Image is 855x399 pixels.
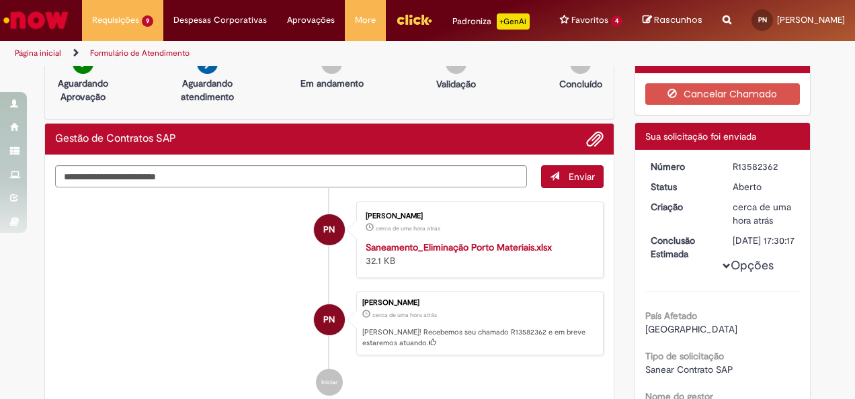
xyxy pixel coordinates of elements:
b: País Afetado [645,310,697,322]
p: [PERSON_NAME]! Recebemos seu chamado R13582362 e em breve estaremos atuando. [362,327,596,348]
a: Página inicial [15,48,61,58]
div: Aberto [733,180,795,193]
span: Despesas Corporativas [173,13,267,27]
a: Saneamento_Eliminação Porto Materiais.xlsx [366,241,552,253]
span: Enviar [569,171,595,183]
textarea: Digite sua mensagem aqui... [55,165,527,187]
div: Paula Franciosi Nardini [314,214,345,245]
span: [GEOGRAPHIC_DATA] [645,323,737,335]
dt: Conclusão Estimada [641,234,723,261]
dt: Status [641,180,723,193]
p: +GenAi [497,13,530,30]
time: 30/09/2025 15:30:12 [733,201,791,226]
img: ServiceNow [1,7,71,34]
span: Sanear Contrato SAP [645,363,733,375]
span: Sua solicitação foi enviada [645,130,756,142]
span: Favoritos [571,13,608,27]
div: 32.1 KB [366,240,589,267]
div: [PERSON_NAME] [366,212,589,220]
p: Em andamento [300,77,364,90]
span: PN [323,304,335,336]
a: Rascunhos [643,14,702,27]
p: Concluído [559,77,602,91]
h2: Gestão de Contratos SAP Histórico de tíquete [55,133,176,145]
dt: Criação [641,200,723,214]
span: PN [758,15,767,24]
time: 30/09/2025 15:30:12 [372,311,437,319]
button: Adicionar anexos [586,130,604,148]
ul: Trilhas de página [10,41,560,66]
span: Rascunhos [654,13,702,26]
p: Aguardando atendimento [175,77,240,103]
div: Padroniza [452,13,530,30]
p: Validação [436,77,476,91]
dt: Número [641,160,723,173]
div: R13582362 [733,160,795,173]
span: 9 [142,15,153,27]
a: Formulário de Atendimento [90,48,190,58]
span: PN [323,214,335,246]
span: cerca de uma hora atrás [372,311,437,319]
div: [DATE] 17:30:17 [733,234,795,247]
b: Tipo de solicitação [645,350,724,362]
button: Cancelar Chamado [645,83,801,105]
img: click_logo_yellow_360x200.png [396,9,432,30]
div: 30/09/2025 15:30:12 [733,200,795,227]
span: cerca de uma hora atrás [376,224,440,232]
div: Paula Franciosi Nardini [314,304,345,335]
span: Aprovações [287,13,335,27]
span: Requisições [92,13,139,27]
button: Enviar [541,165,604,188]
span: cerca de uma hora atrás [733,201,791,226]
span: 4 [611,15,622,27]
div: [PERSON_NAME] [362,299,596,307]
span: More [355,13,376,27]
span: [PERSON_NAME] [777,14,845,26]
li: Paula Franciosi Nardini [55,292,604,356]
p: Aguardando Aprovação [50,77,116,103]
